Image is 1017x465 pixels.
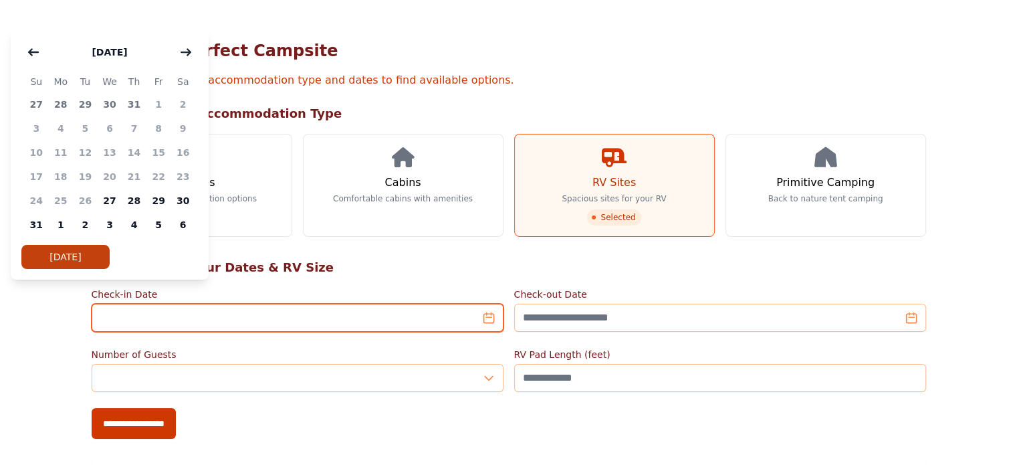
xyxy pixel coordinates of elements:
[49,116,74,141] span: 4
[592,175,636,191] h3: RV Sites
[146,116,171,141] span: 8
[514,134,715,237] a: RV Sites Spacious sites for your RV Selected
[92,72,926,88] p: Select your preferred accommodation type and dates to find available options.
[171,116,195,141] span: 9
[92,288,503,301] label: Check-in Date
[73,141,98,165] span: 12
[146,141,171,165] span: 15
[21,245,110,269] button: [DATE]
[49,92,74,116] span: 28
[92,348,503,361] label: Number of Guests
[146,74,171,90] span: Fr
[122,141,146,165] span: 14
[49,165,74,189] span: 18
[49,141,74,165] span: 11
[49,213,74,237] span: 1
[98,189,122,213] span: 27
[587,209,641,225] span: Selected
[98,165,122,189] span: 20
[146,165,171,189] span: 22
[171,213,195,237] span: 6
[776,175,875,191] h3: Primitive Camping
[146,213,171,237] span: 5
[73,213,98,237] span: 2
[78,39,140,66] button: [DATE]
[171,165,195,189] span: 23
[24,189,49,213] span: 24
[73,116,98,141] span: 5
[73,92,98,116] span: 29
[146,189,171,213] span: 29
[171,74,195,90] span: Sa
[24,116,49,141] span: 3
[92,104,926,123] h2: Step 1: Choose Accommodation Type
[122,213,146,237] span: 4
[171,92,195,116] span: 2
[768,193,883,204] p: Back to nature tent camping
[49,189,74,213] span: 25
[73,165,98,189] span: 19
[98,116,122,141] span: 6
[303,134,503,237] a: Cabins Comfortable cabins with amenities
[92,40,926,62] h1: Find Your Perfect Campsite
[171,189,195,213] span: 30
[24,141,49,165] span: 10
[98,141,122,165] span: 13
[562,193,666,204] p: Spacious sites for your RV
[384,175,421,191] h3: Cabins
[122,116,146,141] span: 7
[98,92,122,116] span: 30
[514,288,926,301] label: Check-out Date
[514,348,926,361] label: RV Pad Length (feet)
[146,92,171,116] span: 1
[122,74,146,90] span: Th
[24,213,49,237] span: 31
[122,189,146,213] span: 28
[98,213,122,237] span: 3
[49,74,74,90] span: Mo
[98,74,122,90] span: We
[122,165,146,189] span: 21
[725,134,926,237] a: Primitive Camping Back to nature tent camping
[24,74,49,90] span: Su
[92,258,926,277] h2: Step 2: Select Your Dates & RV Size
[122,92,146,116] span: 31
[73,74,98,90] span: Tu
[73,189,98,213] span: 26
[24,92,49,116] span: 27
[171,141,195,165] span: 16
[24,165,49,189] span: 17
[333,193,473,204] p: Comfortable cabins with amenities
